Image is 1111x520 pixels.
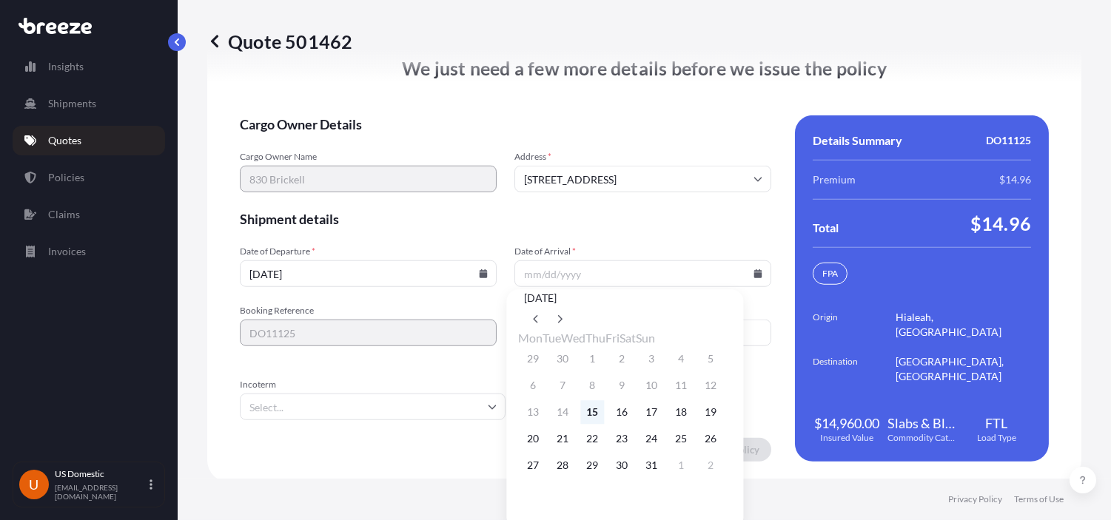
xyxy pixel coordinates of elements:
[699,427,722,450] button: 26
[669,453,693,477] button: 1
[986,414,1008,432] span: FTL
[610,453,634,477] button: 30
[813,263,847,285] div: FPA
[896,310,1031,340] span: Hialeah, [GEOGRAPHIC_DATA]
[521,427,545,450] button: 20
[636,331,655,345] span: Sunday
[813,220,839,235] span: Total
[521,374,545,397] button: 6
[815,414,880,432] span: $14,960.00
[948,493,1002,505] a: Privacy Policy
[55,483,147,501] p: [EMAIL_ADDRESS][DOMAIN_NAME]
[699,453,722,477] button: 2
[521,400,545,424] button: 13
[240,305,497,317] span: Booking Reference
[1014,493,1064,505] a: Terms of Use
[240,115,771,133] span: Cargo Owner Details
[240,260,497,287] input: mm/dd/yyyy
[580,453,604,477] button: 29
[970,212,1031,235] span: $14.96
[514,166,771,192] input: Cargo owner address
[240,151,497,163] span: Cargo Owner Name
[514,260,771,287] input: mm/dd/yyyy
[13,52,165,81] a: Insights
[699,400,722,424] button: 19
[551,427,574,450] button: 21
[514,151,771,163] span: Address
[518,331,543,345] span: Monday
[620,331,636,345] span: Saturday
[610,427,634,450] button: 23
[887,414,956,432] span: Slabs & Blocks - Ceramic, Marble and Granite
[521,347,545,371] button: 29
[610,400,634,424] button: 16
[999,172,1031,187] span: $14.96
[813,172,856,187] span: Premium
[551,347,574,371] button: 30
[543,331,561,345] span: Tuesday
[977,432,1016,444] span: Load Type
[585,331,605,345] span: Thursday
[521,453,545,477] button: 27
[887,432,956,444] span: Commodity Category
[240,394,506,420] input: Select...
[640,427,663,450] button: 24
[551,400,574,424] button: 14
[48,170,84,185] p: Policies
[813,310,896,340] span: Origin
[640,453,663,477] button: 31
[48,96,96,111] p: Shipments
[699,347,722,371] button: 5
[551,453,574,477] button: 28
[48,59,84,74] p: Insights
[240,320,497,346] input: Your internal reference
[240,246,497,257] span: Date of Departure
[240,379,506,391] span: Incoterm
[896,354,1031,384] span: [GEOGRAPHIC_DATA], [GEOGRAPHIC_DATA]
[580,347,604,371] button: 1
[813,133,902,148] span: Details Summary
[640,400,663,424] button: 17
[610,347,634,371] button: 2
[580,374,604,397] button: 8
[669,374,693,397] button: 11
[48,133,81,148] p: Quotes
[13,200,165,229] a: Claims
[13,163,165,192] a: Policies
[524,289,725,307] div: [DATE]
[699,374,722,397] button: 12
[207,30,352,53] p: Quote 501462
[30,477,39,492] span: U
[561,331,585,345] span: Wednesday
[13,237,165,266] a: Invoices
[13,126,165,155] a: Quotes
[240,210,771,228] span: Shipment details
[580,400,604,424] button: 15
[580,427,604,450] button: 22
[551,374,574,397] button: 7
[610,374,634,397] button: 9
[48,244,86,259] p: Invoices
[13,89,165,118] a: Shipments
[640,374,663,397] button: 10
[514,246,771,257] span: Date of Arrival
[669,427,693,450] button: 25
[605,331,620,345] span: Friday
[669,400,693,424] button: 18
[55,468,147,480] p: US Domestic
[986,133,1031,148] span: DO11125
[821,432,874,444] span: Insured Value
[669,347,693,371] button: 4
[640,347,663,371] button: 3
[48,207,80,222] p: Claims
[813,354,896,384] span: Destination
